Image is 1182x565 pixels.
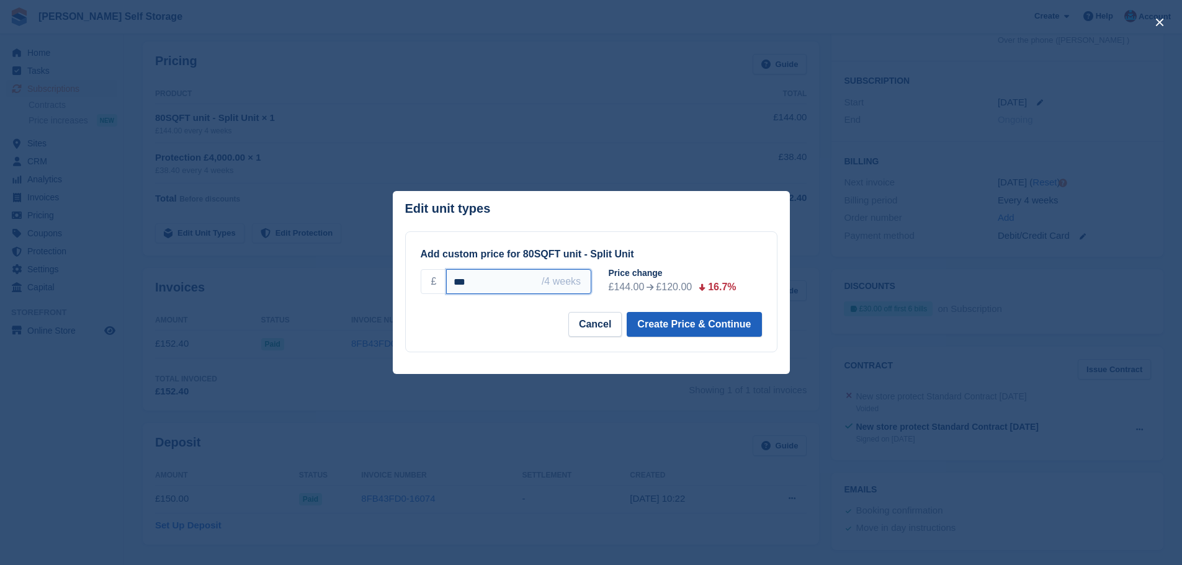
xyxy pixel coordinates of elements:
[609,267,772,280] div: Price change
[568,312,622,337] button: Cancel
[609,280,645,295] div: £144.00
[708,280,736,295] div: 16.7%
[421,247,762,262] div: Add custom price for 80SQFT unit - Split Unit
[627,312,761,337] button: Create Price & Continue
[405,202,491,216] p: Edit unit types
[1150,12,1170,32] button: close
[656,280,692,295] div: £120.00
